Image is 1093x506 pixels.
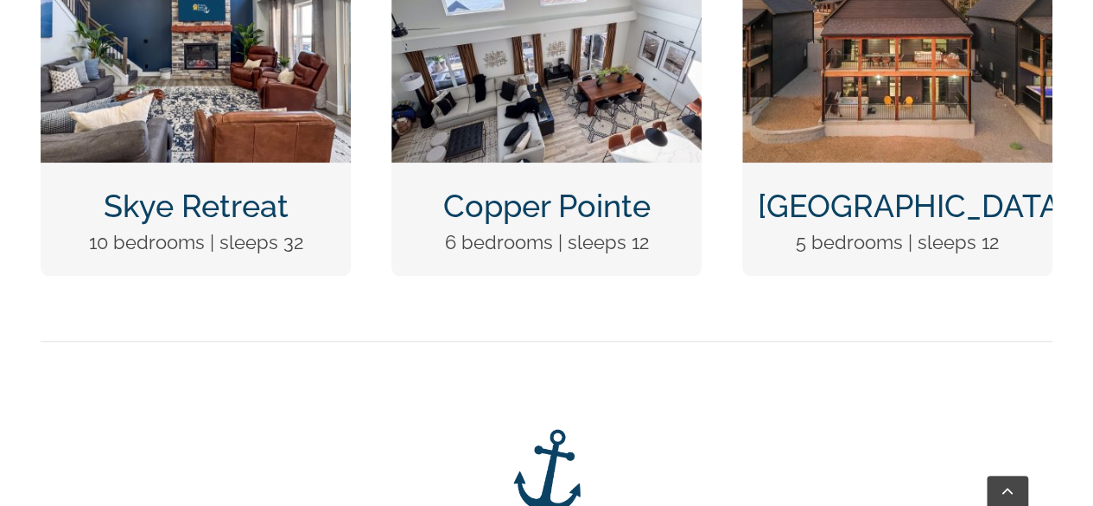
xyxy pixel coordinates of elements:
[758,188,1069,224] a: [GEOGRAPHIC_DATA]
[442,188,650,224] a: Copper Pointe
[56,227,335,258] p: 10 bedrooms | sleeps 32
[104,188,289,224] a: Skye Retreat
[407,227,686,258] p: 6 bedrooms | sleeps 12
[758,227,1037,258] p: 5 bedrooms | sleeps 12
